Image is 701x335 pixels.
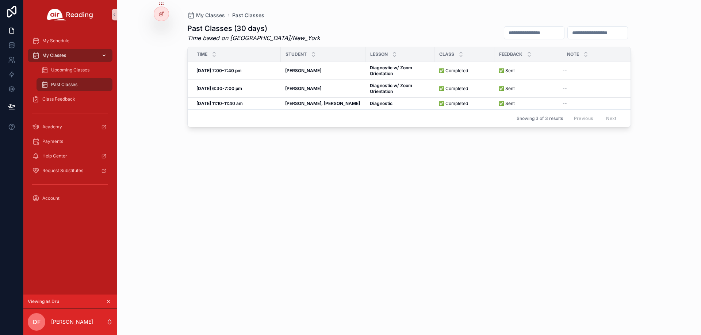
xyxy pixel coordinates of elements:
a: Academy [28,120,112,133]
a: My Classes [28,49,112,62]
strong: Diagnostic [370,101,392,106]
a: Help Center [28,149,112,163]
span: Class Feedback [42,96,75,102]
span: ✅ Completed [439,86,468,91]
a: My Schedule [28,34,112,47]
span: Upcoming Classes [51,67,89,73]
span: My Classes [196,12,225,19]
span: ✅ Sent [499,101,515,106]
span: Feedback [499,51,522,57]
span: ✅ Sent [499,86,515,91]
a: Payments [28,135,112,148]
p: [PERSON_NAME] [51,318,93,326]
strong: [PERSON_NAME] [285,68,321,73]
span: Payments [42,139,63,144]
strong: [DATE] 7:00-7:40 pm [196,68,242,73]
div: scrollable content [23,29,117,214]
strong: Diagnostic w/ Zoom Orientation [370,65,413,76]
span: My Classes [42,52,66,58]
h1: Past Classes (30 days) [187,23,320,34]
span: Viewing as Dru [28,299,59,304]
span: Student [286,51,307,57]
span: Time [197,51,207,57]
span: Request Substitutes [42,168,83,174]
a: Past Classes [37,78,112,91]
span: My Schedule [42,38,69,44]
span: -- [563,68,567,74]
span: -- [563,101,567,106]
a: Request Substitutes [28,164,112,177]
span: Showing 3 of 3 results [517,116,563,121]
strong: [PERSON_NAME], [PERSON_NAME] [285,101,360,106]
span: Note [567,51,579,57]
a: Account [28,192,112,205]
a: Class Feedback [28,93,112,106]
span: Account [42,195,60,201]
a: My Classes [187,12,225,19]
span: ✅ Completed [439,68,468,74]
strong: Diagnostic w/ Zoom Orientation [370,83,413,94]
span: Academy [42,124,62,130]
span: Class [439,51,454,57]
strong: [PERSON_NAME] [285,86,321,91]
a: Upcoming Classes [37,63,112,77]
span: Help Center [42,153,67,159]
strong: [DATE] 6:30-7:00 pm [196,86,242,91]
span: -- [563,86,567,91]
img: App logo [47,9,93,20]
span: DF [33,318,41,326]
span: ✅ Sent [499,68,515,74]
em: Time based on [GEOGRAPHIC_DATA]/New_York [187,34,320,42]
span: Lesson [370,51,388,57]
span: ✅ Completed [439,101,468,106]
strong: [DATE] 11:10-11:40 am [196,101,243,106]
span: Past Classes [51,82,77,87]
a: Past Classes [232,12,264,19]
